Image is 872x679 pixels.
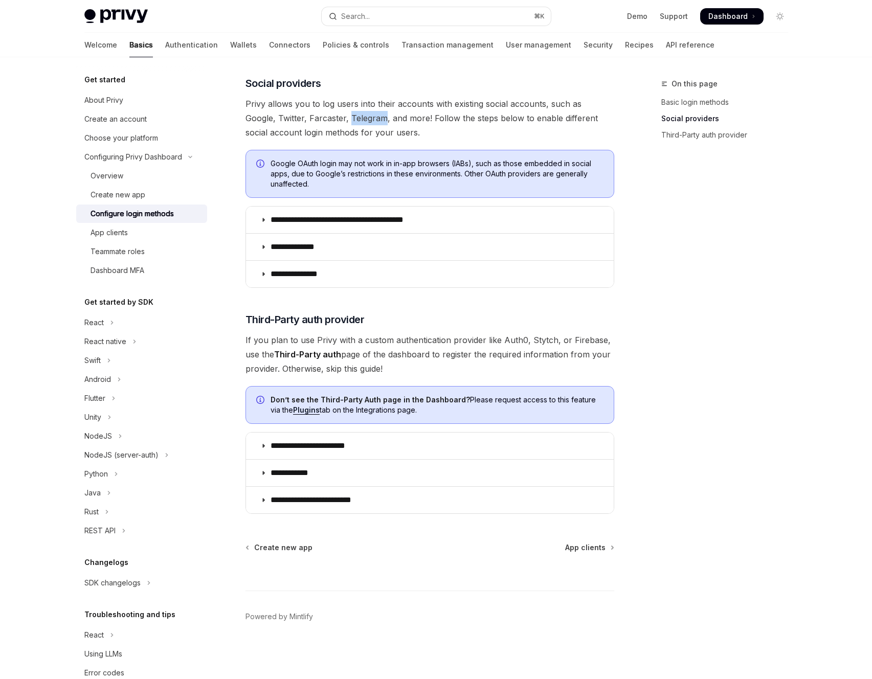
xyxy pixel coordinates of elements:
[76,408,207,426] button: Toggle Unity section
[84,648,122,660] div: Using LLMs
[76,167,207,185] a: Overview
[84,629,104,641] div: React
[271,395,470,404] strong: Don’t see the Third-Party Auth page in the Dashboard?
[84,556,128,569] h5: Changelogs
[256,396,266,406] svg: Info
[627,11,647,21] a: Demo
[91,245,145,258] div: Teammate roles
[76,427,207,445] button: Toggle NodeJS section
[672,78,718,90] span: On this page
[84,296,153,308] h5: Get started by SDK
[76,186,207,204] a: Create new app
[661,127,796,143] a: Third-Party auth provider
[245,333,614,376] span: If you plan to use Privy with a custom authentication provider like Auth0, Stytch, or Firebase, u...
[84,151,182,163] div: Configuring Privy Dashboard
[323,33,389,57] a: Policies & controls
[84,577,141,589] div: SDK changelogs
[76,503,207,521] button: Toggle Rust section
[76,645,207,663] a: Using LLMs
[91,264,144,277] div: Dashboard MFA
[76,148,207,166] button: Toggle Configuring Privy Dashboard section
[565,542,606,553] span: App clients
[271,159,603,189] span: Google OAuth login may not work in in-app browsers (IABs), such as those embedded in social apps,...
[76,242,207,261] a: Teammate roles
[76,223,207,242] a: App clients
[271,395,603,415] span: Please request access to this feature via the tab on the Integrations page.
[84,9,148,24] img: light logo
[76,205,207,223] a: Configure login methods
[91,208,174,220] div: Configure login methods
[76,129,207,147] a: Choose your platform
[254,542,312,553] span: Create new app
[565,542,613,553] a: App clients
[245,97,614,140] span: Privy allows you to log users into their accounts with existing social accounts, such as Google, ...
[76,522,207,540] button: Toggle REST API section
[245,612,313,622] a: Powered by Mintlify
[76,484,207,502] button: Toggle Java section
[666,33,714,57] a: API reference
[76,110,207,128] a: Create an account
[84,354,101,367] div: Swift
[84,94,123,106] div: About Privy
[584,33,613,57] a: Security
[269,33,310,57] a: Connectors
[84,430,112,442] div: NodeJS
[76,370,207,389] button: Toggle Android section
[661,94,796,110] a: Basic login methods
[76,91,207,109] a: About Privy
[76,574,207,592] button: Toggle SDK changelogs section
[534,12,545,20] span: ⌘ K
[84,335,126,348] div: React native
[84,411,101,423] div: Unity
[293,405,320,415] a: Plugins
[256,160,266,170] svg: Info
[661,110,796,127] a: Social providers
[84,468,108,480] div: Python
[84,667,124,679] div: Error codes
[506,33,571,57] a: User management
[76,351,207,370] button: Toggle Swift section
[247,542,312,553] a: Create new app
[84,487,101,499] div: Java
[84,33,117,57] a: Welcome
[76,261,207,280] a: Dashboard MFA
[76,389,207,408] button: Toggle Flutter section
[660,11,688,21] a: Support
[84,113,147,125] div: Create an account
[772,8,788,25] button: Toggle dark mode
[76,332,207,351] button: Toggle React native section
[700,8,764,25] a: Dashboard
[76,313,207,332] button: Toggle React section
[91,189,145,201] div: Create new app
[165,33,218,57] a: Authentication
[341,10,370,22] div: Search...
[322,7,551,26] button: Open search
[245,76,321,90] span: Social providers
[76,465,207,483] button: Toggle Python section
[245,312,365,327] span: Third-Party auth provider
[129,33,153,57] a: Basics
[274,349,341,359] strong: Third-Party auth
[84,608,175,621] h5: Troubleshooting and tips
[84,525,116,537] div: REST API
[230,33,257,57] a: Wallets
[76,446,207,464] button: Toggle NodeJS (server-auth) section
[84,392,105,404] div: Flutter
[84,373,111,386] div: Android
[708,11,748,21] span: Dashboard
[84,74,125,86] h5: Get started
[84,132,158,144] div: Choose your platform
[625,33,654,57] a: Recipes
[401,33,494,57] a: Transaction management
[84,506,99,518] div: Rust
[76,626,207,644] button: Toggle React section
[91,170,123,182] div: Overview
[91,227,128,239] div: App clients
[84,449,159,461] div: NodeJS (server-auth)
[84,316,104,329] div: React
